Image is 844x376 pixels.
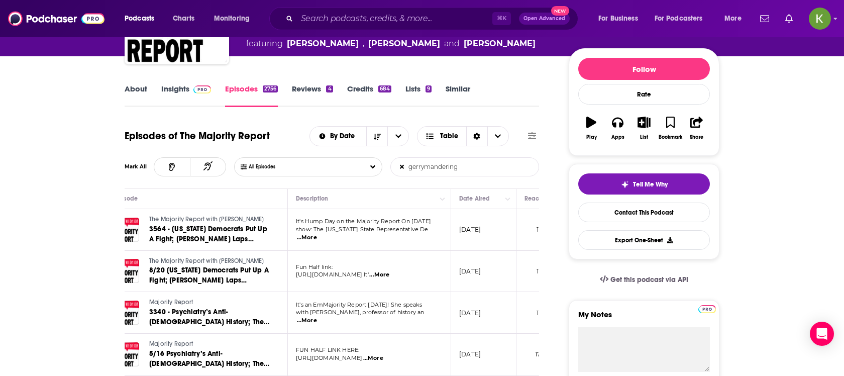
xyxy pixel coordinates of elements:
div: 2756 [263,85,278,92]
img: Podchaser - Follow, Share and Rate Podcasts [8,9,104,28]
a: Michael J Brooks [368,38,440,50]
span: By Date [330,133,358,140]
button: Share [684,110,710,146]
span: Majority Report [149,299,193,306]
button: open menu [310,133,367,140]
img: User Profile [809,8,831,30]
span: ⌘ K [492,12,511,25]
span: Podcasts [125,12,154,26]
img: Podchaser Pro [193,85,211,93]
span: [URL][DOMAIN_NAME] [296,354,362,361]
span: 3340 - Psychiatry’s Anti-[DEMOGRAPHIC_DATA] History; The Nakba Turns 76 w/ [PERSON_NAME], [PERSON... [149,308,269,346]
span: Tell Me Why [633,180,668,189]
div: Mark All [125,164,154,169]
button: open menu [207,11,263,27]
button: Choose List Listened [234,157,382,176]
span: featuring [246,38,536,50]
div: 4 [326,85,333,92]
a: 5/16 Psychiatry’s Anti-[DEMOGRAPHIC_DATA] History; The Nakba Turns 76 w/ [PERSON_NAME], [PERSON_N... [149,349,270,369]
button: open menu [717,11,754,27]
a: Reviews4 [292,84,333,107]
button: open menu [648,11,717,27]
span: 17k-26k [535,350,558,358]
span: ...More [297,234,317,242]
a: About [125,84,147,107]
p: [DATE] [459,309,481,317]
span: For Podcasters [655,12,703,26]
a: Matt Lech [464,38,536,50]
button: open menu [118,11,167,27]
span: Majority Report [149,340,193,347]
button: Sort Direction [366,127,387,146]
button: open menu [591,11,651,27]
div: 684 [378,85,391,92]
p: [DATE] [459,267,481,275]
span: For Business [598,12,638,26]
button: Play [578,110,604,146]
div: Date Aired [459,193,490,205]
span: The Majority Report with [PERSON_NAME] [149,257,264,264]
span: Open Advanced [523,16,565,21]
span: Fun Half link: [296,263,333,270]
span: Monitoring [214,12,250,26]
a: 3340 - Psychiatry’s Anti-[DEMOGRAPHIC_DATA] History; The Nakba Turns 76 w/ [PERSON_NAME], [PERSON... [149,307,270,327]
button: Apps [604,110,630,146]
a: Similar [446,84,470,107]
button: List [631,110,657,146]
button: Column Actions [437,193,449,205]
a: Charts [166,11,200,27]
a: Contact This Podcast [578,203,710,222]
div: Description [296,193,328,205]
span: The Majority Report with [PERSON_NAME] [149,216,264,223]
button: Column Actions [502,193,514,205]
a: Episodes2756 [225,84,278,107]
a: 8/20 [US_STATE] Democrats Put Up A Fight; [PERSON_NAME] Laps [PERSON_NAME] Anti-Union Extremism w... [149,265,270,286]
span: More [724,12,742,26]
a: Show notifications dropdown [756,10,773,27]
button: Show profile menu [809,8,831,30]
button: open menu [387,127,408,146]
h1: Episodes of The Majority Report [125,130,270,142]
div: List [640,134,648,140]
a: Sam Seder [287,38,359,50]
span: and [444,38,460,50]
span: It’s an EmMajority Report [DATE]! She speaks [296,301,423,308]
a: The Majority Report with [PERSON_NAME] [149,257,270,266]
span: It's Hump Day on the Majority Report On [DATE] [296,218,431,225]
h2: Choose View [417,126,509,146]
span: 3564 - [US_STATE] Democrats Put Up A Fight; [PERSON_NAME] Laps [PERSON_NAME] Anti-Union Extremism... [149,225,267,263]
span: 11k-17k [537,267,556,275]
button: Export One-Sheet [578,230,710,250]
span: with [PERSON_NAME], professor of history an [296,309,424,316]
div: Episode [115,193,138,205]
input: Search podcasts, credits, & more... [297,11,492,27]
span: Logged in as kiana38691 [809,8,831,30]
span: 11k-16k [537,309,556,317]
div: Search podcasts, credits, & more... [279,7,588,30]
a: Majority Report [149,298,270,307]
div: Bookmark [659,134,682,140]
div: A daily podcast [246,26,536,50]
a: The Majority Report with [PERSON_NAME] [149,215,270,224]
span: Table [440,133,458,140]
label: My Notes [578,310,710,327]
div: Play [586,134,597,140]
span: FUN HALF LINK HERE: [296,346,359,353]
span: 8/20 [US_STATE] Democrats Put Up A Fight; [PERSON_NAME] Laps [PERSON_NAME] Anti-Union Extremism w... [149,266,269,305]
a: InsightsPodchaser Pro [161,84,211,107]
div: Rate [578,84,710,105]
a: Get this podcast via API [592,267,696,292]
span: show: The [US_STATE] State Representative De [296,226,429,233]
button: Follow [578,58,710,80]
a: Credits684 [347,84,391,107]
span: ...More [297,317,317,325]
p: [DATE] [459,350,481,358]
a: Majority Report [149,340,270,349]
div: Apps [611,134,624,140]
span: New [551,6,569,16]
div: Reach [524,193,543,205]
button: Open AdvancedNew [519,13,570,25]
span: Charts [173,12,194,26]
img: tell me why sparkle [621,180,629,189]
